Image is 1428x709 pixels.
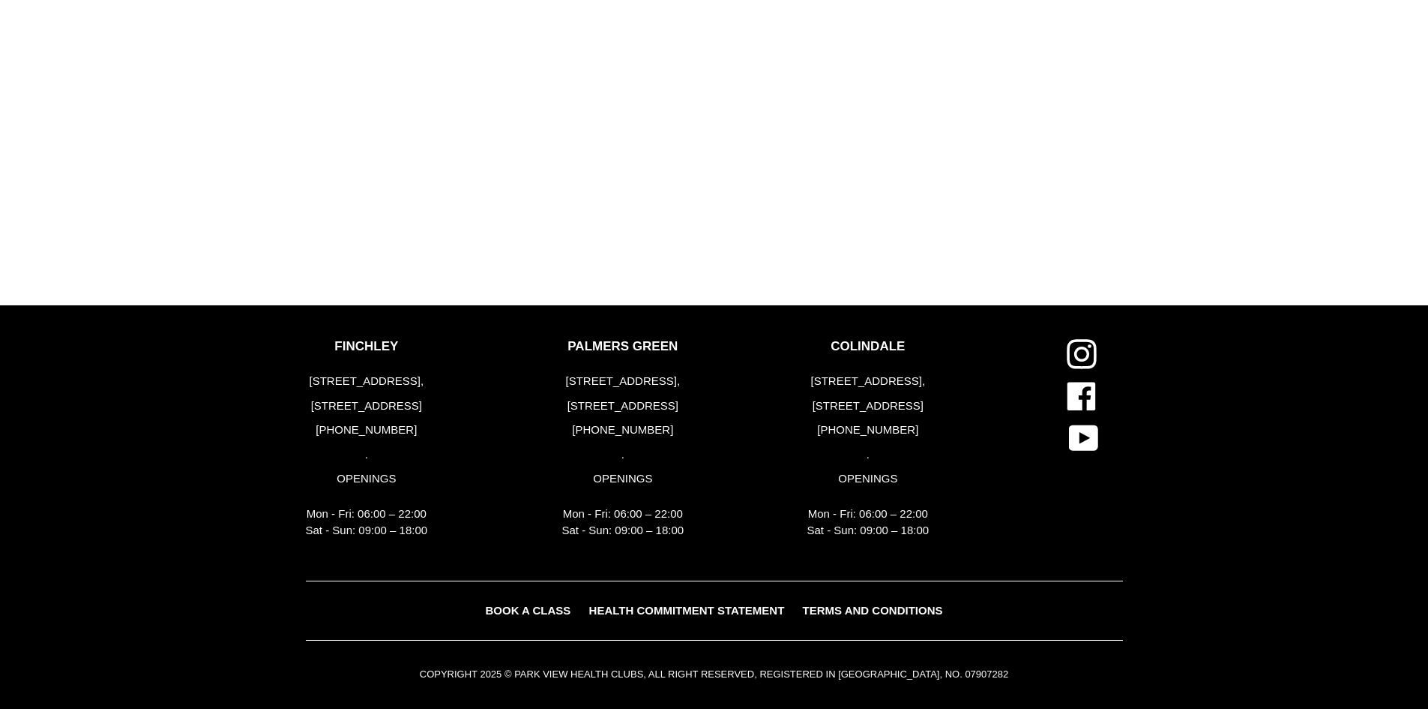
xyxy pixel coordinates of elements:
p: [PHONE_NUMBER] [807,422,930,439]
span: TERMS AND CONDITIONS [803,604,943,617]
p: OPENINGS [562,470,684,488]
p: . [306,446,428,464]
p: [PHONE_NUMBER] [562,422,684,439]
p: [STREET_ADDRESS] [807,398,930,415]
p: COLINDALE [807,339,930,354]
span: BOOK A CLASS [485,604,570,617]
p: [STREET_ADDRESS] [306,398,428,415]
p: [STREET_ADDRESS] [562,398,684,415]
p: Mon - Fri: 06:00 – 22:00 Sat - Sun: 09:00 – 18:00 [306,506,428,539]
p: [PHONE_NUMBER] [306,422,428,439]
p: OPENINGS [306,470,428,488]
p: [STREET_ADDRESS], [807,373,930,390]
p: OPENINGS [807,470,930,488]
p: . [562,446,684,464]
p: Mon - Fri: 06:00 – 22:00 Sat - Sun: 09:00 – 18:00 [562,506,684,539]
a: HEALTH COMMITMENT STATEMENT [582,600,792,622]
p: FINCHLEY [306,339,428,354]
p: PALMERS GREEN [562,339,684,354]
a: TERMS AND CONDITIONS [795,600,951,622]
p: Mon - Fri: 06:00 – 22:00 Sat - Sun: 09:00 – 18:00 [807,506,930,539]
small: COPYRIGHT 2025 © PARK VIEW HEALTH CLUBS, ALL RIGHT RESERVED, REGISTERED IN [GEOGRAPHIC_DATA], NO.... [420,668,1008,680]
span: HEALTH COMMITMENT STATEMENT [589,604,785,617]
p: [STREET_ADDRESS], [306,373,428,390]
p: . [807,446,930,464]
a: BOOK A CLASS [477,600,578,622]
p: [STREET_ADDRESS], [562,373,684,390]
